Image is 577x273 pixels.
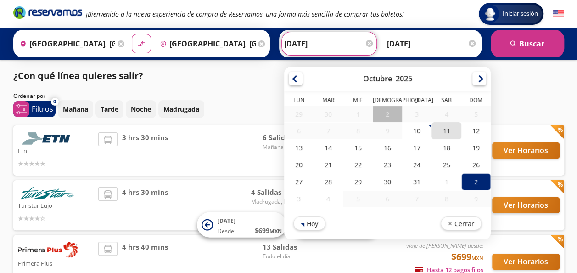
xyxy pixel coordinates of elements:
[402,173,431,190] div: 31-Oct-25
[197,212,286,238] button: [DATE]Desde:$699MXN
[387,32,477,55] input: Opcional
[18,199,94,210] p: Turistar Lujo
[492,254,560,270] button: Ver Horarios
[58,100,93,118] button: Mañana
[553,8,564,20] button: English
[343,173,372,190] div: 29-Oct-25
[18,132,78,145] img: Etn
[314,190,343,207] div: 04-Nov-25
[343,191,372,207] div: 05-Nov-25
[18,242,78,257] img: Primera Plus
[63,104,88,114] p: Mañana
[372,173,402,190] div: 30-Oct-25
[431,173,461,190] div: 01-Nov-25
[363,74,392,84] div: Octubre
[461,106,490,122] div: 05-Oct-25
[402,122,431,139] div: 10-Oct-25
[431,139,461,156] div: 18-Oct-25
[53,98,56,106] span: 0
[499,9,542,18] span: Iniciar sesión
[314,123,343,139] div: 07-Oct-25
[461,139,490,156] div: 19-Oct-25
[284,156,314,173] div: 20-Oct-25
[13,6,82,22] a: Brand Logo
[269,227,282,234] small: MXN
[402,156,431,173] div: 24-Oct-25
[86,10,404,18] em: ¡Bienvenido a la nueva experiencia de compra de Reservamos, una forma más sencilla de comprar tus...
[431,96,461,106] th: Sábado
[284,173,314,190] div: 27-Oct-25
[431,156,461,173] div: 25-Oct-25
[314,139,343,156] div: 14-Oct-25
[461,191,490,207] div: 09-Nov-25
[284,32,374,55] input: Elegir Fecha
[156,32,256,55] input: Buscar Destino
[461,173,490,190] div: 02-Nov-25
[343,139,372,156] div: 15-Oct-25
[251,187,326,198] span: 4 Salidas
[431,191,461,207] div: 08-Nov-25
[431,122,461,139] div: 11-Oct-25
[372,106,402,122] div: 02-Oct-25
[126,100,156,118] button: Noche
[18,187,78,199] img: Turistar Lujo
[343,96,372,106] th: Miércoles
[122,132,168,169] span: 3 hrs 30 mins
[402,139,431,156] div: 17-Oct-25
[402,96,431,106] th: Viernes
[461,156,490,173] div: 26-Oct-25
[402,106,431,122] div: 03-Oct-25
[343,156,372,173] div: 22-Oct-25
[314,96,343,106] th: Martes
[218,227,235,235] span: Desde:
[372,123,402,139] div: 09-Oct-25
[284,190,314,207] div: 03-Nov-25
[32,103,53,114] p: Filtros
[343,123,372,139] div: 08-Oct-25
[251,198,326,206] span: Madrugada, Mañana y Noche
[372,96,402,106] th: Jueves
[262,143,326,151] span: Mañana y Tarde
[218,217,235,225] span: [DATE]
[343,106,372,122] div: 01-Oct-25
[101,104,118,114] p: Tarde
[18,145,94,156] p: Etn
[431,106,461,122] div: 04-Oct-25
[461,122,490,139] div: 12-Oct-25
[406,242,483,250] em: viaje de [PERSON_NAME] desde:
[440,216,481,230] button: Cerrar
[372,139,402,156] div: 16-Oct-25
[284,139,314,156] div: 13-Oct-25
[13,69,143,83] p: ¿Con qué línea quieres salir?
[163,104,199,114] p: Madrugada
[255,226,282,235] span: $ 699
[18,257,94,268] p: Primera Plus
[293,216,325,230] button: Hoy
[262,252,326,261] span: Todo el día
[13,92,45,100] p: Ordenar por
[451,250,483,264] span: $699
[284,106,314,122] div: 29-Sep-25
[284,96,314,106] th: Lunes
[262,132,326,143] span: 6 Salidas
[284,123,314,139] div: 06-Oct-25
[158,100,204,118] button: Madrugada
[13,6,82,19] i: Brand Logo
[372,156,402,173] div: 23-Oct-25
[122,187,168,223] span: 4 hrs 30 mins
[492,142,560,159] button: Ver Horarios
[262,242,326,252] span: 13 Salidas
[372,191,402,207] div: 06-Nov-25
[16,32,116,55] input: Buscar Origen
[314,173,343,190] div: 28-Oct-25
[95,100,123,118] button: Tarde
[491,30,564,57] button: Buscar
[13,101,56,117] button: 0Filtros
[492,197,560,213] button: Ver Horarios
[471,255,483,262] small: MXN
[461,96,490,106] th: Domingo
[131,104,151,114] p: Noche
[314,156,343,173] div: 21-Oct-25
[402,191,431,207] div: 07-Nov-25
[395,74,412,84] div: 2025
